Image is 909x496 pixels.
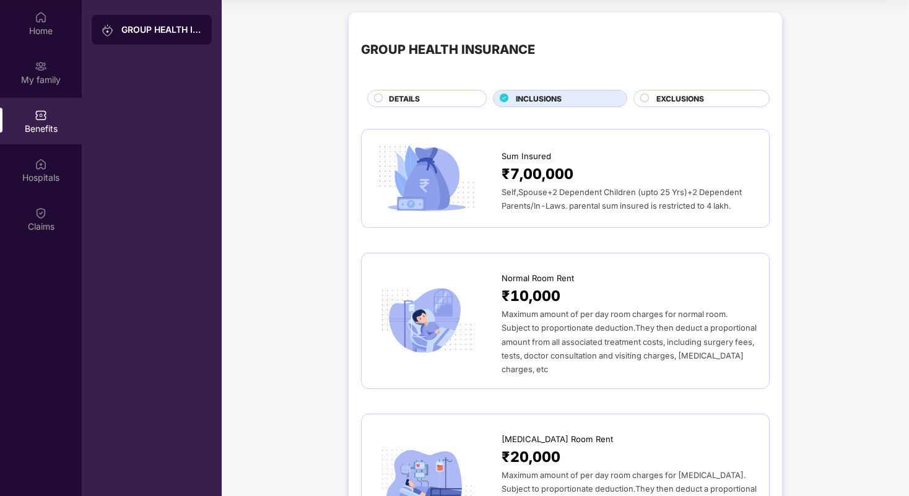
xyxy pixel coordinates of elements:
div: GROUP HEALTH INSURANCE [361,40,535,59]
span: ₹10,000 [502,285,560,307]
span: INCLUSIONS [516,93,562,105]
img: svg+xml;base64,PHN2ZyB3aWR0aD0iMjAiIGhlaWdodD0iMjAiIHZpZXdCb3g9IjAgMCAyMCAyMCIgZmlsbD0ibm9uZSIgeG... [35,60,47,72]
span: Maximum amount of per day room charges for normal room. Subject to proportionate deduction.They t... [502,310,757,374]
img: svg+xml;base64,PHN2ZyBpZD0iQmVuZWZpdHMiIHhtbG5zPSJodHRwOi8vd3d3LnczLm9yZy8yMDAwL3N2ZyIgd2lkdGg9Ij... [35,109,47,121]
span: Normal Room Rent [502,272,574,285]
img: icon [374,142,479,215]
img: svg+xml;base64,PHN2ZyBpZD0iSG9tZSIgeG1sbnM9Imh0dHA6Ly93d3cudzMub3JnLzIwMDAvc3ZnIiB3aWR0aD0iMjAiIG... [35,11,47,24]
img: svg+xml;base64,PHN2ZyB3aWR0aD0iMjAiIGhlaWdodD0iMjAiIHZpZXdCb3g9IjAgMCAyMCAyMCIgZmlsbD0ibm9uZSIgeG... [102,24,114,37]
img: svg+xml;base64,PHN2ZyBpZD0iSG9zcGl0YWxzIiB4bWxucz0iaHR0cDovL3d3dy53My5vcmcvMjAwMC9zdmciIHdpZHRoPS... [35,158,47,170]
div: GROUP HEALTH INSURANCE [121,24,202,36]
img: icon [374,284,479,357]
span: DETAILS [389,93,420,105]
span: EXCLUSIONS [656,93,704,105]
span: Sum Insured [502,150,551,163]
span: [MEDICAL_DATA] Room Rent [502,433,613,446]
span: Self,Spouse+2 Dependent Children (upto 25 Yrs)+2 Dependent Parents/In-Laws. parental sum insured ... [502,188,742,211]
img: svg+xml;base64,PHN2ZyBpZD0iQ2xhaW0iIHhtbG5zPSJodHRwOi8vd3d3LnczLm9yZy8yMDAwL3N2ZyIgd2lkdGg9IjIwIi... [35,207,47,219]
span: ₹7,00,000 [502,163,573,185]
span: ₹20,000 [502,446,560,468]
